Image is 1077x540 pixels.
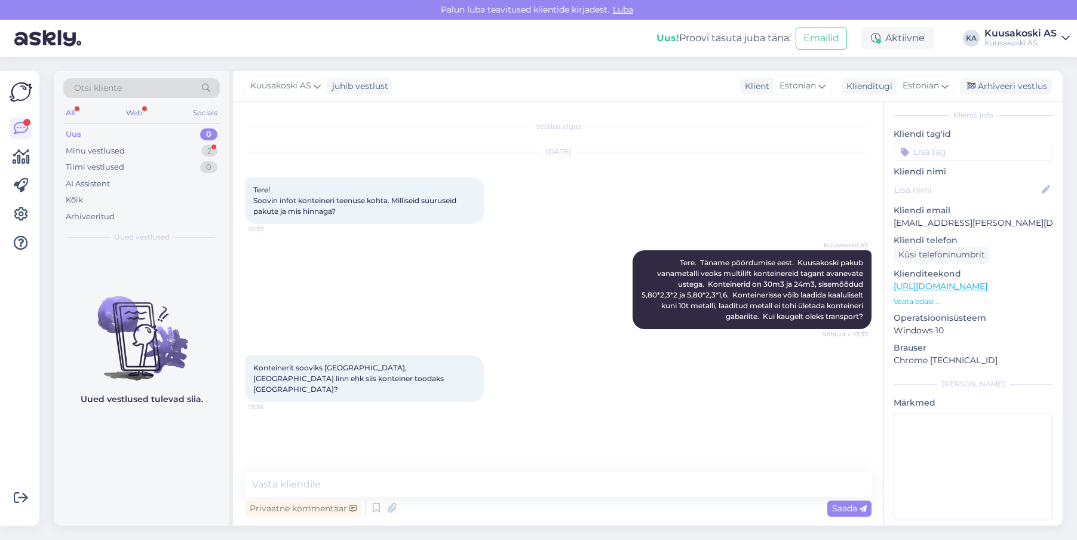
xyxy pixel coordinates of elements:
[780,79,816,93] span: Estonian
[984,38,1057,48] div: Kuusakoski AS
[66,128,81,140] div: Uus
[245,146,872,157] div: [DATE]
[327,80,388,93] div: juhib vestlust
[63,105,77,121] div: All
[656,32,679,44] b: Uus!
[66,194,83,206] div: Kõik
[823,241,868,250] span: Kuusakoski AS
[66,211,115,223] div: Arhiveeritud
[861,27,934,49] div: Aktiivne
[200,161,217,173] div: 0
[248,225,293,234] span: 10:30
[54,275,229,382] img: No chats
[10,81,32,103] img: Askly Logo
[822,330,868,339] span: Nähtud ✓ 13:33
[894,110,1053,121] div: Kliendi info
[894,217,1053,229] p: [EMAIL_ADDRESS][PERSON_NAME][DOMAIN_NAME]
[200,128,217,140] div: 0
[903,79,939,93] span: Estonian
[796,27,847,50] button: Emailid
[201,145,217,157] div: 2
[740,80,769,93] div: Klient
[894,165,1053,178] p: Kliendi nimi
[81,393,203,406] p: Uued vestlused tulevad siia.
[245,121,872,132] div: Vestlus algas
[894,268,1053,280] p: Klienditeekond
[894,247,990,263] div: Küsi telefoninumbrit
[894,324,1053,337] p: Windows 10
[248,403,293,412] span: 13:38
[894,354,1053,367] p: Chrome [TECHNICAL_ID]
[250,79,311,93] span: Kuusakoski AS
[894,296,1053,307] p: Vaata edasi ...
[894,379,1053,389] div: [PERSON_NAME]
[609,4,637,15] span: Luba
[66,145,125,157] div: Minu vestlused
[842,80,892,93] div: Klienditugi
[984,29,1057,38] div: Kuusakoski AS
[984,29,1070,48] a: Kuusakoski ASKuusakoski AS
[642,258,865,321] span: Tere. Täname pöördumise eest. Kuusakoski pakub vanametalli veoks multilift konteinereid tagant av...
[894,183,1039,197] input: Lisa nimi
[894,204,1053,217] p: Kliendi email
[74,82,122,94] span: Otsi kliente
[253,363,446,394] span: Konteinerit sooviks [GEOGRAPHIC_DATA], [GEOGRAPHIC_DATA] linn ehk siis konteiner toodaks [GEOGRAP...
[832,503,867,514] span: Saada
[66,161,124,173] div: Tiimi vestlused
[191,105,220,121] div: Socials
[656,31,791,45] div: Proovi tasuta juba täna:
[894,312,1053,324] p: Operatsioonisüsteem
[894,128,1053,140] p: Kliendi tag'id
[894,397,1053,409] p: Märkmed
[894,281,987,292] a: [URL][DOMAIN_NAME]
[894,342,1053,354] p: Brauser
[963,30,980,47] div: KA
[960,78,1052,94] div: Arhiveeri vestlus
[245,501,361,517] div: Privaatne kommentaar
[253,185,458,216] span: Tere! Soovin infot konteineri teenuse kohta. Milliseid suuruseid pakute ja mis hinnaga?
[114,232,170,243] span: Uued vestlused
[66,178,110,190] div: AI Assistent
[894,143,1053,161] input: Lisa tag
[894,234,1053,247] p: Kliendi telefon
[124,105,145,121] div: Web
